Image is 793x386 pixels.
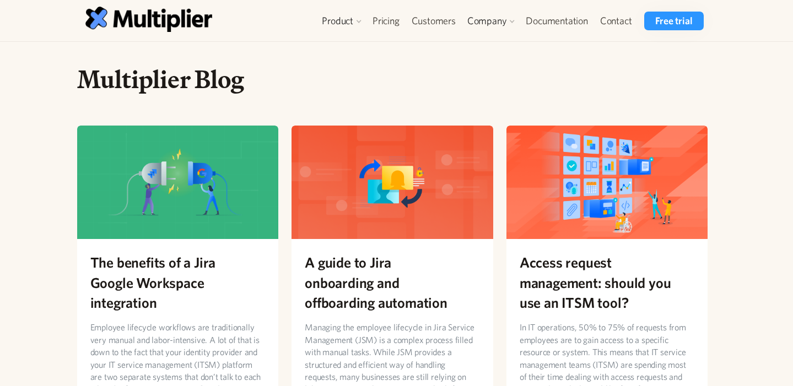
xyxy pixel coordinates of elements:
img: The benefits of a Jira Google Workspace integration [77,126,279,239]
h2: Access request management: should you use an ITSM tool? [520,252,695,312]
img: A guide to Jira onboarding and offboarding automation [292,126,493,239]
a: Documentation [520,12,594,30]
h1: Multiplier Blog [77,64,708,95]
a: Pricing [366,12,406,30]
img: Access request management: should you use an ITSM tool? [506,126,708,239]
a: Customers [406,12,462,30]
div: Company [467,14,507,28]
div: Product [322,14,353,28]
h2: A guide to Jira onboarding and offboarding automation [305,252,480,312]
a: Free trial [644,12,703,30]
h2: The benefits of a Jira Google Workspace integration [90,252,266,312]
a: Contact [594,12,638,30]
